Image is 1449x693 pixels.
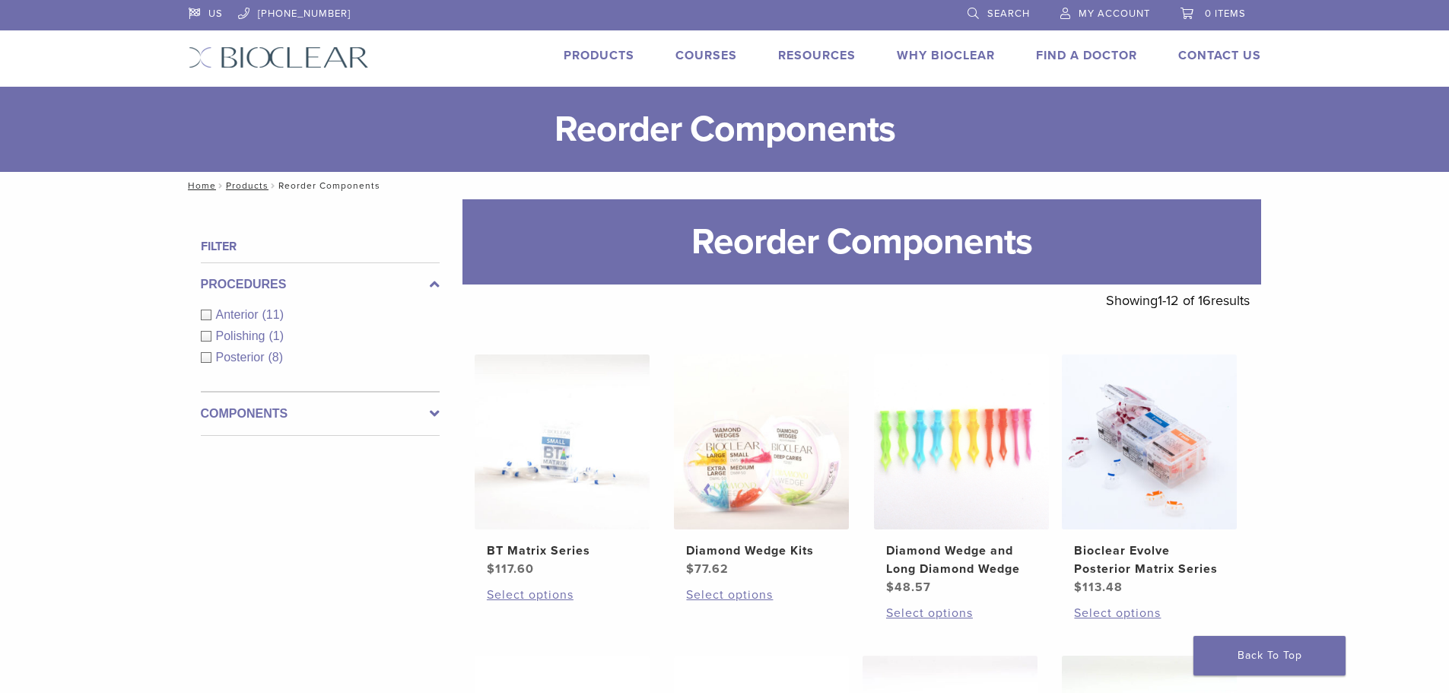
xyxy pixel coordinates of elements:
span: 1-12 of 16 [1158,292,1211,309]
span: / [216,182,226,189]
bdi: 117.60 [487,561,534,577]
a: Resources [778,48,856,63]
h2: Bioclear Evolve Posterior Matrix Series [1074,542,1225,578]
span: Polishing [216,329,269,342]
span: $ [1074,580,1082,595]
span: $ [686,561,694,577]
img: Diamond Wedge Kits [674,354,849,529]
label: Components [201,405,440,423]
img: Bioclear Evolve Posterior Matrix Series [1062,354,1237,529]
span: My Account [1079,8,1150,20]
bdi: 77.62 [686,561,729,577]
span: / [269,182,278,189]
a: Contact Us [1178,48,1261,63]
a: Diamond Wedge and Long Diamond WedgeDiamond Wedge and Long Diamond Wedge $48.57 [873,354,1050,596]
a: Back To Top [1193,636,1346,676]
a: Find A Doctor [1036,48,1137,63]
p: Showing results [1106,285,1250,316]
bdi: 48.57 [886,580,931,595]
h2: Diamond Wedge and Long Diamond Wedge [886,542,1037,578]
a: Products [226,180,269,191]
img: Diamond Wedge and Long Diamond Wedge [874,354,1049,529]
nav: Reorder Components [177,172,1273,199]
a: Diamond Wedge KitsDiamond Wedge Kits $77.62 [673,354,850,578]
bdi: 113.48 [1074,580,1123,595]
a: Home [183,180,216,191]
h4: Filter [201,237,440,256]
a: Select options for “Diamond Wedge and Long Diamond Wedge” [886,604,1037,622]
h2: Diamond Wedge Kits [686,542,837,560]
span: $ [886,580,895,595]
a: Courses [675,48,737,63]
h2: BT Matrix Series [487,542,637,560]
img: BT Matrix Series [475,354,650,529]
a: Select options for “BT Matrix Series” [487,586,637,604]
a: Select options for “Bioclear Evolve Posterior Matrix Series” [1074,604,1225,622]
a: BT Matrix SeriesBT Matrix Series $117.60 [474,354,651,578]
span: (8) [269,351,284,364]
span: Search [987,8,1030,20]
label: Procedures [201,275,440,294]
span: $ [487,561,495,577]
a: Select options for “Diamond Wedge Kits” [686,586,837,604]
h1: Reorder Components [462,199,1261,285]
a: Why Bioclear [897,48,995,63]
a: Bioclear Evolve Posterior Matrix SeriesBioclear Evolve Posterior Matrix Series $113.48 [1061,354,1238,596]
a: Products [564,48,634,63]
span: (1) [269,329,284,342]
img: Bioclear [189,46,369,68]
span: Anterior [216,308,262,321]
span: (11) [262,308,284,321]
span: 0 items [1205,8,1246,20]
span: Posterior [216,351,269,364]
